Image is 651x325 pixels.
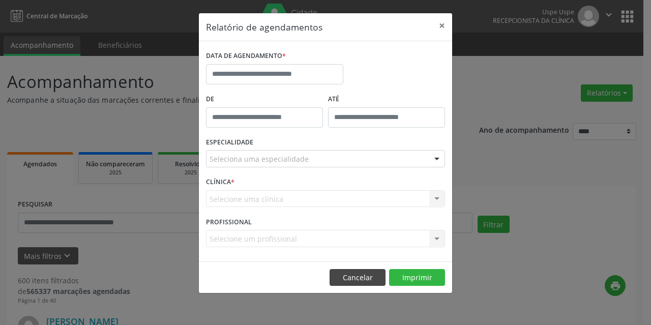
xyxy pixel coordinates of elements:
[330,269,386,286] button: Cancelar
[389,269,445,286] button: Imprimir
[206,135,253,151] label: ESPECIALIDADE
[432,13,452,38] button: Close
[206,48,286,64] label: DATA DE AGENDAMENTO
[328,92,445,107] label: ATÉ
[206,214,252,230] label: PROFISSIONAL
[206,20,322,34] h5: Relatório de agendamentos
[206,92,323,107] label: De
[206,174,234,190] label: CLÍNICA
[210,154,309,164] span: Seleciona uma especialidade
